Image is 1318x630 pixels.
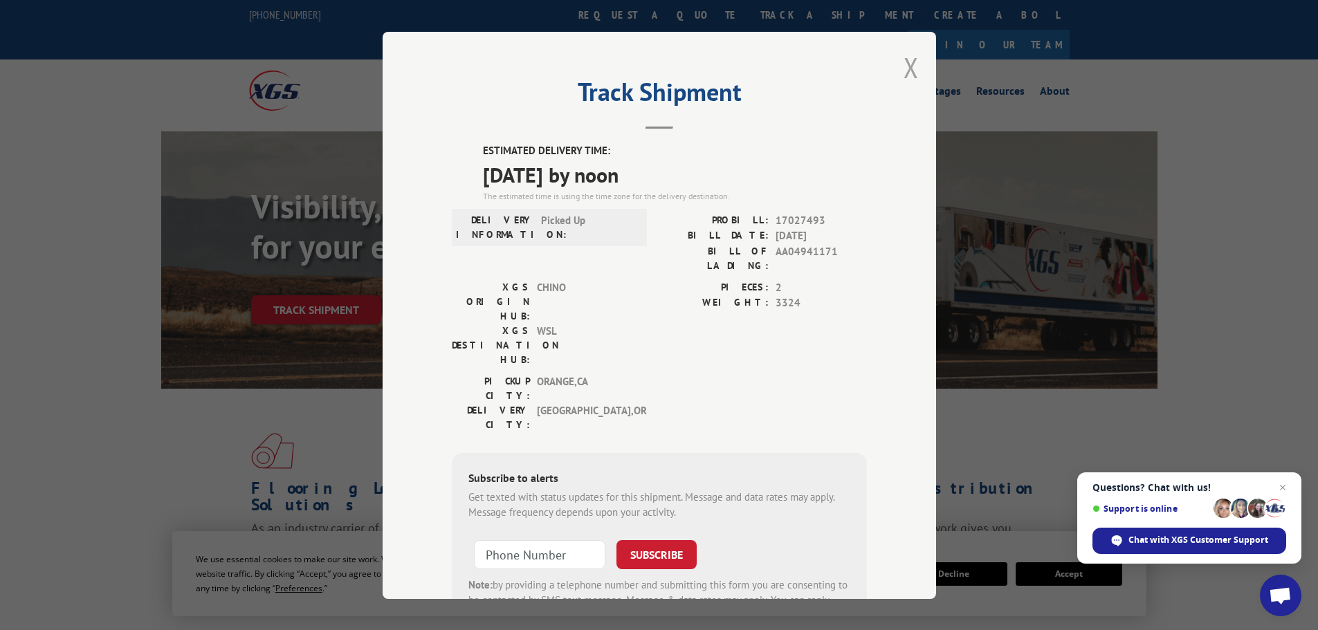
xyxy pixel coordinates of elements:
div: Open chat [1260,575,1301,616]
label: XGS ORIGIN HUB: [452,279,530,323]
label: ESTIMATED DELIVERY TIME: [483,143,867,159]
span: Close chat [1274,479,1291,496]
span: Chat with XGS Customer Support [1128,534,1268,546]
div: Chat with XGS Customer Support [1092,528,1286,554]
span: CHINO [537,279,630,323]
span: 2 [776,279,867,295]
span: ORANGE , CA [537,373,630,402]
span: WSL [537,323,630,367]
label: XGS DESTINATION HUB: [452,323,530,367]
span: Picked Up [541,212,634,241]
input: Phone Number [474,539,605,568]
span: Support is online [1092,503,1209,514]
label: WEIGHT: [659,295,769,311]
div: The estimated time is using the time zone for the delivery destination. [483,189,867,202]
span: [GEOGRAPHIC_DATA] , OR [537,402,630,432]
label: PICKUP CITY: [452,373,530,402]
span: Questions? Chat with us! [1092,482,1286,493]
span: AA04941171 [776,243,867,272]
div: by providing a telephone number and submitting this form you are consenting to be contacted by SM... [468,577,850,624]
span: [DATE] [776,228,867,244]
label: DELIVERY INFORMATION: [456,212,534,241]
div: Get texted with status updates for this shipment. Message and data rates may apply. Message frequ... [468,489,850,520]
label: PIECES: [659,279,769,295]
span: 3324 [776,295,867,311]
div: Subscribe to alerts [468,469,850,489]
label: DELIVERY CITY: [452,402,530,432]
span: [DATE] by noon [483,158,867,189]
h2: Track Shipment [452,82,867,109]
button: SUBSCRIBE [616,539,697,568]
strong: Note: [468,577,493,591]
label: PROBILL: [659,212,769,228]
label: BILL OF LADING: [659,243,769,272]
label: BILL DATE: [659,228,769,244]
span: 17027493 [776,212,867,228]
button: Close modal [904,49,919,86]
